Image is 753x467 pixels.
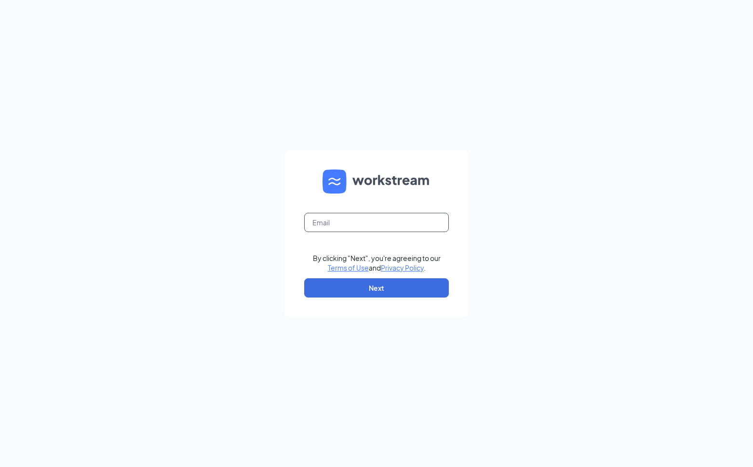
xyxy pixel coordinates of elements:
a: Terms of Use [328,263,369,272]
input: Email [304,213,449,232]
div: By clicking "Next", you're agreeing to our and . [313,253,441,272]
img: WS logo and Workstream text [323,169,430,194]
button: Next [304,278,449,298]
a: Privacy Policy [381,263,424,272]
